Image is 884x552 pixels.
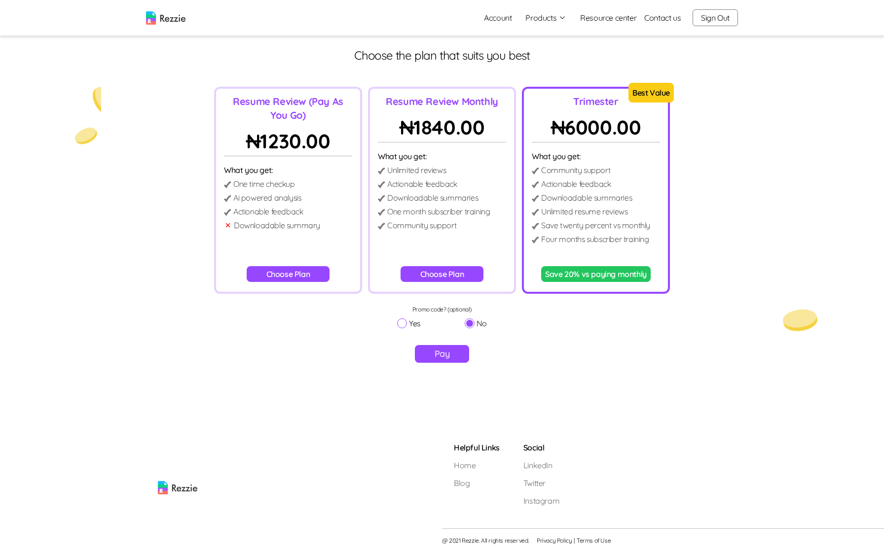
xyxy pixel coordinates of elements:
[224,164,352,176] p: What you get:
[476,8,519,28] a: Account
[378,112,506,142] p: ₦ 1840.00
[465,317,487,329] label: No
[378,150,506,162] p: What you get:
[8,47,876,63] p: Choose the plan that suits you best
[224,209,231,215] img: detail
[224,195,231,202] img: detail
[532,181,539,188] img: detail
[233,206,303,217] p: Actionable feedback
[541,219,650,231] p: Save twenty percent vs monthly
[387,178,457,190] p: Actionable feedback
[628,83,674,103] span: Best Value
[378,223,385,229] img: detail
[401,266,484,282] button: Choose Plan
[397,318,407,328] input: Yes
[541,164,610,176] p: Community support
[541,206,627,217] p: Unlimited resume reviews
[541,266,651,282] button: Save 20% vs paying monthly
[532,95,660,108] p: Trimester
[541,178,611,190] p: Actionable feedback
[532,195,539,202] img: detail
[378,168,385,174] img: detail
[224,181,231,188] img: detail
[693,9,738,26] button: Sign Out
[387,206,490,217] p: One month subscriber training
[224,95,352,122] p: Resume Review (Pay As You Go)
[537,537,572,545] a: Privacy Policy
[454,442,500,453] h5: Helpful Links
[532,168,539,174] img: detail
[532,209,539,215] img: detail
[233,192,301,204] p: Ai powered analysis
[387,192,478,204] p: Downloadable summaries
[233,178,295,190] p: One time checkup
[378,195,385,202] img: detail
[532,237,539,243] img: detail
[532,223,539,229] img: detail
[523,495,559,507] a: Instagram
[234,219,320,231] p: Downloadable summary
[541,233,649,245] p: Four months subscriber training
[532,112,660,142] p: ₦ 6000.00
[580,12,636,24] a: Resource center
[397,317,421,329] label: Yes
[523,477,559,489] a: Twitter
[532,150,660,162] p: What you get:
[378,181,385,188] img: detail
[247,266,330,282] button: Choose Plan
[378,95,506,108] p: Resume Review Monthly
[387,219,456,231] p: Community support
[158,442,197,494] img: rezzie logo
[415,345,470,363] button: Pay
[397,306,487,313] p: Promo code? (optional)
[523,442,559,453] h5: Social
[378,209,385,215] img: detail
[644,12,681,24] a: Contact us
[454,459,500,471] a: Home
[224,126,352,156] p: ₦ 1230.00
[387,164,446,176] p: Unlimited reviews
[523,459,559,471] a: LinkedIn
[146,11,185,25] img: logo
[525,12,566,24] button: Products
[465,318,475,328] input: No
[454,477,500,489] a: Blog
[577,537,611,545] a: Terms of Use
[541,192,632,204] p: Downloadable summaries
[574,537,575,545] span: |
[442,537,529,545] span: @ 2021 Rezzie. All rights reserved.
